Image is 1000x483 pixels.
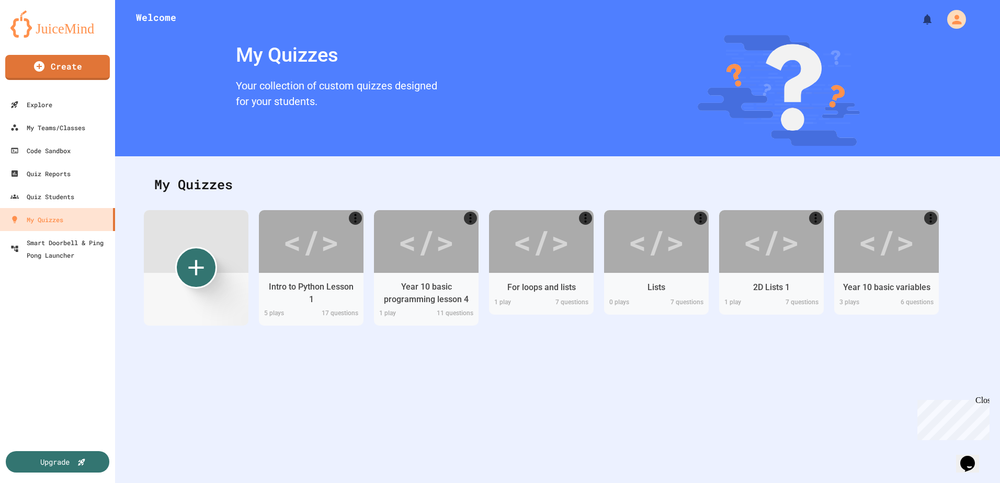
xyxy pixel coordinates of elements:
[507,281,576,294] div: For loops and lists
[311,308,363,320] div: 17 questions
[579,212,592,225] a: More
[231,75,442,114] div: Your collection of custom quizzes designed for your students.
[647,281,665,294] div: Lists
[267,281,356,306] div: Intro to Python Lesson 1
[743,218,800,265] div: </>
[426,308,479,320] div: 11 questions
[541,297,594,309] div: 7 questions
[382,281,471,306] div: Year 10 basic programming lesson 4
[902,10,936,28] div: My Notifications
[719,297,771,309] div: 1 play
[5,55,110,80] a: Create
[858,218,915,265] div: </>
[10,144,71,157] div: Code Sandbox
[10,10,105,38] img: logo-orange.svg
[656,297,709,309] div: 7 questions
[10,98,52,111] div: Explore
[604,297,656,309] div: 0 play s
[398,218,454,265] div: </>
[10,236,111,261] div: Smart Doorbell & Ping Pong Launcher
[771,297,824,309] div: 7 questions
[809,212,822,225] a: More
[175,247,217,289] div: Create new
[628,218,685,265] div: </>
[10,213,63,226] div: My Quizzes
[464,212,477,225] a: More
[40,456,70,467] div: Upgrade
[694,212,707,225] a: More
[936,7,969,31] div: My Account
[349,212,362,225] a: More
[887,297,939,309] div: 6 questions
[698,35,860,146] img: banner-image-my-quizzes.png
[10,190,74,203] div: Quiz Students
[913,396,990,440] iframe: chat widget
[834,297,887,309] div: 3 play s
[489,297,541,309] div: 1 play
[374,308,426,320] div: 1 play
[259,308,311,320] div: 5 play s
[231,35,442,75] div: My Quizzes
[10,121,85,134] div: My Teams/Classes
[10,167,71,180] div: Quiz Reports
[956,441,990,473] iframe: chat widget
[283,218,339,265] div: </>
[4,4,72,66] div: Chat with us now!Close
[144,164,971,205] div: My Quizzes
[753,281,790,294] div: 2D Lists 1
[843,281,930,294] div: Year 10 basic variables
[924,212,937,225] a: More
[513,218,570,265] div: </>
